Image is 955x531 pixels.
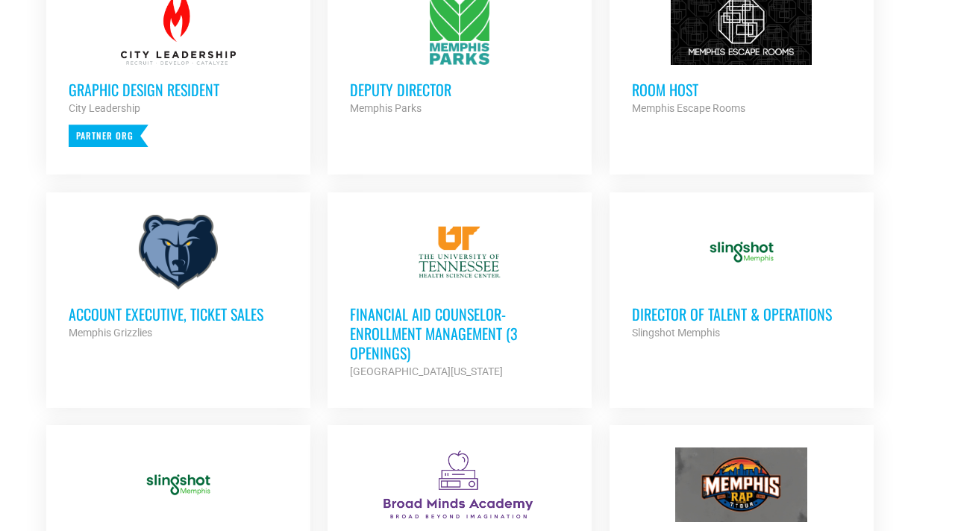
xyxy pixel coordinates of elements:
a: Account Executive, Ticket Sales Memphis Grizzlies [46,192,310,364]
p: Partner Org [69,125,148,147]
strong: Memphis Grizzlies [69,327,152,339]
a: Financial Aid Counselor-Enrollment Management (3 Openings) [GEOGRAPHIC_DATA][US_STATE] [328,192,592,403]
h3: Account Executive, Ticket Sales [69,304,288,324]
h3: Graphic Design Resident [69,80,288,99]
h3: Deputy Director [350,80,569,99]
strong: City Leadership [69,102,140,114]
strong: Memphis Parks [350,102,422,114]
h3: Financial Aid Counselor-Enrollment Management (3 Openings) [350,304,569,362]
h3: Room Host [632,80,851,99]
h3: Director of Talent & Operations [632,304,851,324]
strong: Slingshot Memphis [632,327,720,339]
strong: Memphis Escape Rooms [632,102,745,114]
strong: [GEOGRAPHIC_DATA][US_STATE] [350,365,503,377]
a: Director of Talent & Operations Slingshot Memphis [610,192,874,364]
